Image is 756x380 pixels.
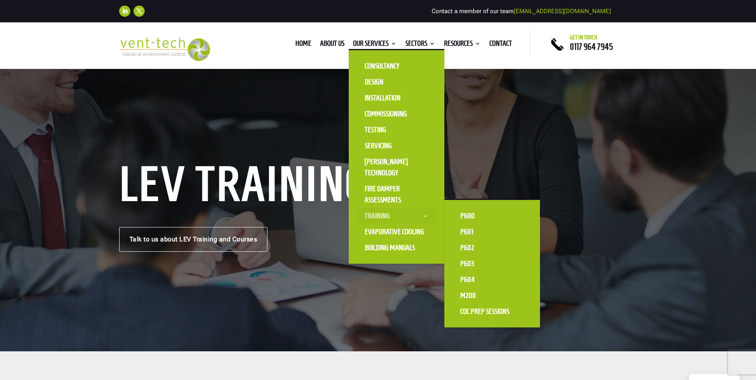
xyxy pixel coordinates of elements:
[357,122,436,138] a: Testing
[320,41,344,49] a: About us
[452,272,532,288] a: P604
[119,165,378,207] h1: LEV Training Courses
[357,208,436,224] a: Training
[357,58,436,74] a: Consultancy
[452,256,532,272] a: P603
[452,224,532,240] a: P601
[432,8,611,15] span: Contact a member of our team
[357,224,436,240] a: Evaporative Cooling
[357,154,436,181] a: [PERSON_NAME] Technology
[357,106,436,122] a: Commissioning
[134,6,145,17] a: Follow on X
[452,288,532,304] a: M200
[357,240,436,256] a: Building Manuals
[119,227,268,252] a: Talk to us about LEV Training and Courses
[119,6,130,17] a: Follow on LinkedIn
[489,41,512,49] a: Contact
[353,41,397,49] a: Our Services
[452,304,532,319] a: CoC Prep Sessions
[357,74,436,90] a: Design
[295,41,311,49] a: Home
[357,181,436,208] a: Fire Damper Assessments
[405,41,435,49] a: Sectors
[357,138,436,154] a: Servicing
[452,240,532,256] a: P602
[570,34,597,41] span: Get in touch
[444,41,481,49] a: Resources
[119,37,210,61] img: 2023-09-27T08_35_16.549ZVENT-TECH---Clear-background
[357,90,436,106] a: Installation
[570,42,613,51] a: 0117 964 7945
[452,208,532,224] a: P600
[514,8,611,15] a: [EMAIL_ADDRESS][DOMAIN_NAME]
